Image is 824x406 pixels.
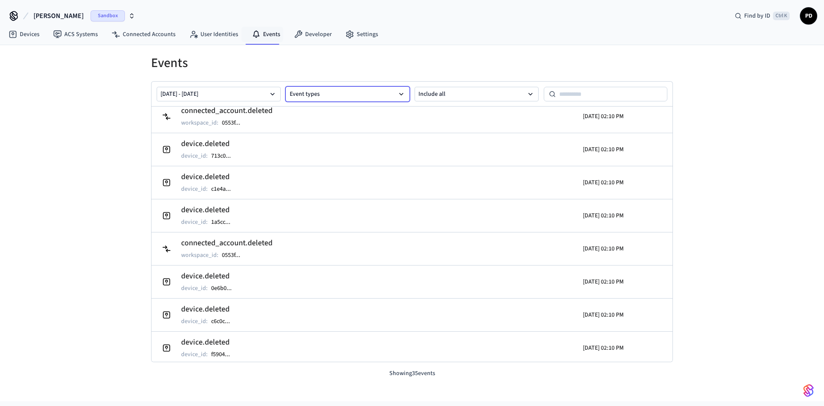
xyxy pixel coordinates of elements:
a: Developer [287,27,339,42]
button: PD [800,7,817,24]
button: f5904... [209,349,239,360]
h2: connected_account.deleted [181,105,273,117]
a: Devices [2,27,46,42]
p: Showing 35 events [151,369,673,378]
button: 0553f... [220,118,249,128]
button: Include all [415,87,539,101]
a: ACS Systems [46,27,105,42]
p: [DATE] 02:10 PM [583,278,624,286]
span: Sandbox [91,10,125,21]
p: [DATE] 02:10 PM [583,344,624,352]
button: 0e6b0... [209,283,240,293]
p: device_id : [181,185,208,193]
p: workspace_id : [181,251,218,259]
h2: device.deleted [181,138,239,150]
button: 0553f... [220,250,249,260]
p: device_id : [181,218,208,226]
a: Connected Accounts [105,27,182,42]
p: device_id : [181,284,208,293]
p: device_id : [181,350,208,359]
button: 1a5cc... [209,217,239,227]
button: Event types [286,87,410,101]
button: c6c0c... [209,316,239,327]
p: [DATE] 02:10 PM [583,112,624,121]
p: [DATE] 02:10 PM [583,145,624,154]
p: device_id : [181,317,208,326]
button: [DATE] - [DATE] [157,87,281,101]
p: workspace_id : [181,119,218,127]
h2: device.deleted [181,171,239,183]
a: User Identities [182,27,245,42]
img: SeamLogoGradient.69752ec5.svg [803,384,814,397]
p: [DATE] 02:10 PM [583,211,624,220]
h2: device.deleted [181,303,239,315]
h2: connected_account.deleted [181,237,273,249]
h2: device.deleted [181,204,239,216]
p: [DATE] 02:10 PM [583,311,624,319]
button: 713c0... [209,151,239,161]
h2: device.deleted [181,336,239,348]
p: [DATE] 02:10 PM [583,178,624,187]
p: [DATE] 02:10 PM [583,244,624,253]
button: c1e4a... [209,184,239,194]
span: Find by ID [744,12,770,20]
p: device_id : [181,152,208,160]
span: PD [801,8,816,24]
a: Settings [339,27,385,42]
div: Find by IDCtrl K [728,8,797,24]
h2: device.deleted [181,270,240,282]
a: Events [245,27,287,42]
span: [PERSON_NAME] [33,11,84,21]
h1: Events [151,55,673,71]
span: Ctrl K [773,12,790,20]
